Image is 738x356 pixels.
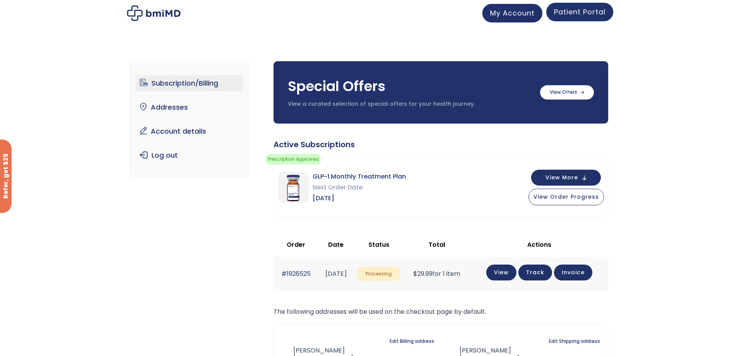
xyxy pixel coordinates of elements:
[328,240,344,249] span: Date
[486,265,516,280] a: View
[390,336,434,347] a: Edit Billing address
[554,7,606,17] span: Patient Portal
[533,193,599,201] span: View Order Progress
[413,269,417,278] span: $
[313,193,406,204] span: [DATE]
[313,171,406,182] span: GLP-1 Monthly Treatment Plan
[482,4,542,22] a: My Account
[136,123,243,139] a: Account details
[136,147,243,163] a: Log out
[278,172,309,203] img: GLP-1 Monthly Treatment Plan
[404,257,470,291] td: for 1 item
[274,139,608,150] div: Active Subscriptions
[546,3,613,21] a: Patient Portal
[288,77,532,96] h3: Special Offers
[136,75,243,91] a: Subscription/Billing
[266,154,321,165] span: Prescription Approved
[549,336,600,347] a: Edit Shipping address
[518,265,552,280] a: Track
[287,240,305,249] span: Order
[531,170,601,186] button: View More
[545,175,578,180] span: View More
[136,99,243,115] a: Addresses
[130,61,249,177] nav: Account pages
[528,189,604,205] button: View Order Progress
[127,5,181,21] img: My account
[281,269,311,278] a: #1926525
[368,240,389,249] span: Status
[358,267,400,281] span: Processing
[274,306,608,317] p: The following addresses will be used on the checkout page by default.
[313,182,406,193] span: Next Order Date
[288,100,532,108] p: View a curated selection of special offers for your health journey.
[554,265,592,280] a: Invoice
[413,269,432,278] span: 29.99
[428,240,445,249] span: Total
[527,240,551,249] span: Actions
[490,8,535,18] span: My Account
[325,269,347,278] time: [DATE]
